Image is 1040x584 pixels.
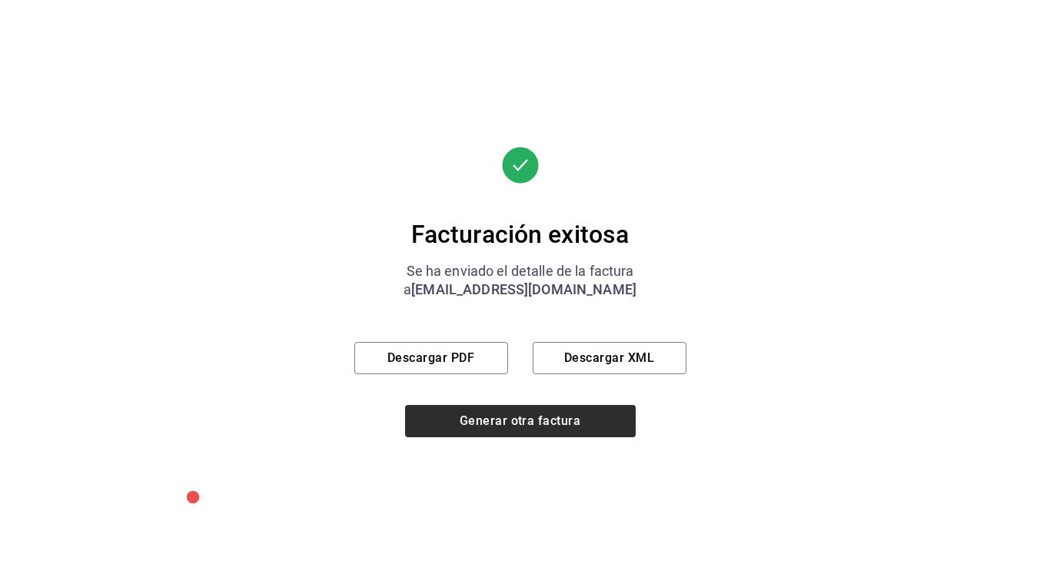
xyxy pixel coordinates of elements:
button: Descargar PDF [354,342,508,374]
div: a [354,280,686,299]
div: Facturación exitosa [354,219,686,250]
span: [EMAIL_ADDRESS][DOMAIN_NAME] [411,281,636,297]
button: Generar otra factura [405,405,636,437]
button: Descargar XML [533,342,686,374]
div: Se ha enviado el detalle de la factura [354,262,686,280]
